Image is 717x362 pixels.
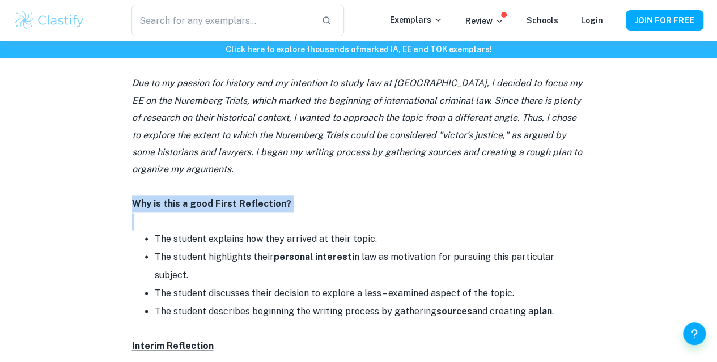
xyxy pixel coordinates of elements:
[683,322,706,345] button: Help and Feedback
[155,303,586,321] li: The student describes beginning the writing process by gathering and creating a .
[581,16,603,25] a: Login
[533,306,552,317] strong: plan
[155,248,586,284] li: The student highlights their in law as motivation for pursuing this particular subject.
[465,15,504,27] p: Review
[132,340,214,351] u: Interim Reflection
[155,284,586,303] li: The student discusses their decision to explore a less – examined aspect of the topic.
[132,198,291,209] strong: Why is this a good First Reflection?
[390,14,443,26] p: Exemplars
[14,9,86,32] img: Clastify logo
[436,306,472,317] strong: sources
[132,78,583,174] i: Due to my passion for history and my intention to study law at [GEOGRAPHIC_DATA], I decided to fo...
[2,43,715,56] h6: Click here to explore thousands of marked IA, EE and TOK exemplars !
[131,5,313,36] input: Search for any exemplars...
[527,16,558,25] a: Schools
[274,252,352,262] strong: personal interest
[155,230,586,248] li: The student explains how they arrived at their topic.
[626,10,703,31] button: JOIN FOR FREE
